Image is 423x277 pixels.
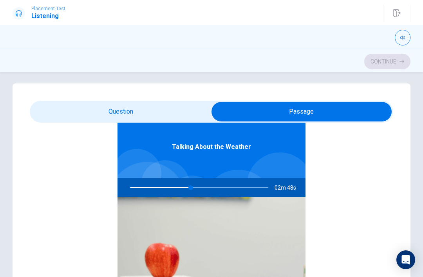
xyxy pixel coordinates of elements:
span: Placement Test [31,6,65,11]
h1: Listening [31,11,65,21]
div: Open Intercom Messenger [396,250,415,269]
span: Talking About the Weather [172,142,251,152]
span: 02m 48s [275,178,302,197]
